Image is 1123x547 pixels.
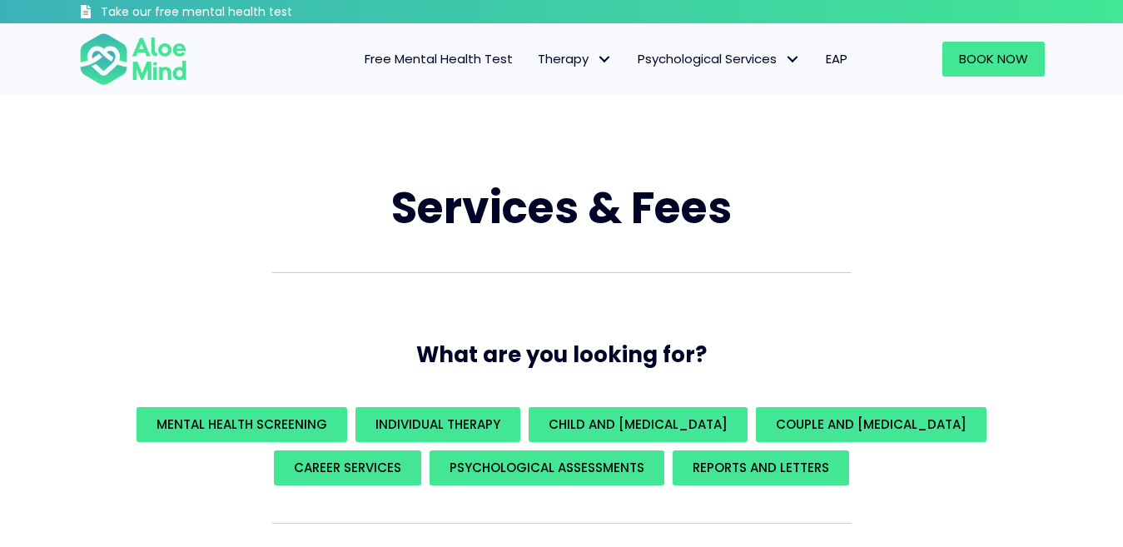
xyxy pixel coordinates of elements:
[430,450,664,485] a: Psychological assessments
[157,415,327,433] span: Mental Health Screening
[294,459,401,476] span: Career Services
[137,407,347,442] a: Mental Health Screening
[209,42,860,77] nav: Menu
[776,415,966,433] span: Couple and [MEDICAL_DATA]
[450,459,644,476] span: Psychological assessments
[942,42,1045,77] a: Book Now
[538,50,613,67] span: Therapy
[79,403,1045,490] div: What are you looking for?
[365,50,513,67] span: Free Mental Health Test
[693,459,829,476] span: REPORTS AND LETTERS
[959,50,1028,67] span: Book Now
[274,450,421,485] a: Career Services
[826,50,847,67] span: EAP
[529,407,748,442] a: Child and [MEDICAL_DATA]
[756,407,986,442] a: Couple and [MEDICAL_DATA]
[79,32,187,87] img: Aloe mind Logo
[593,47,617,72] span: Therapy: submenu
[391,177,732,238] span: Services & Fees
[673,450,849,485] a: REPORTS AND LETTERS
[416,340,707,370] span: What are you looking for?
[625,42,813,77] a: Psychological ServicesPsychological Services: submenu
[549,415,728,433] span: Child and [MEDICAL_DATA]
[638,50,801,67] span: Psychological Services
[79,4,381,23] a: Take our free mental health test
[375,415,500,433] span: Individual Therapy
[101,4,381,21] h3: Take our free mental health test
[781,47,805,72] span: Psychological Services: submenu
[525,42,625,77] a: TherapyTherapy: submenu
[352,42,525,77] a: Free Mental Health Test
[813,42,860,77] a: EAP
[355,407,520,442] a: Individual Therapy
